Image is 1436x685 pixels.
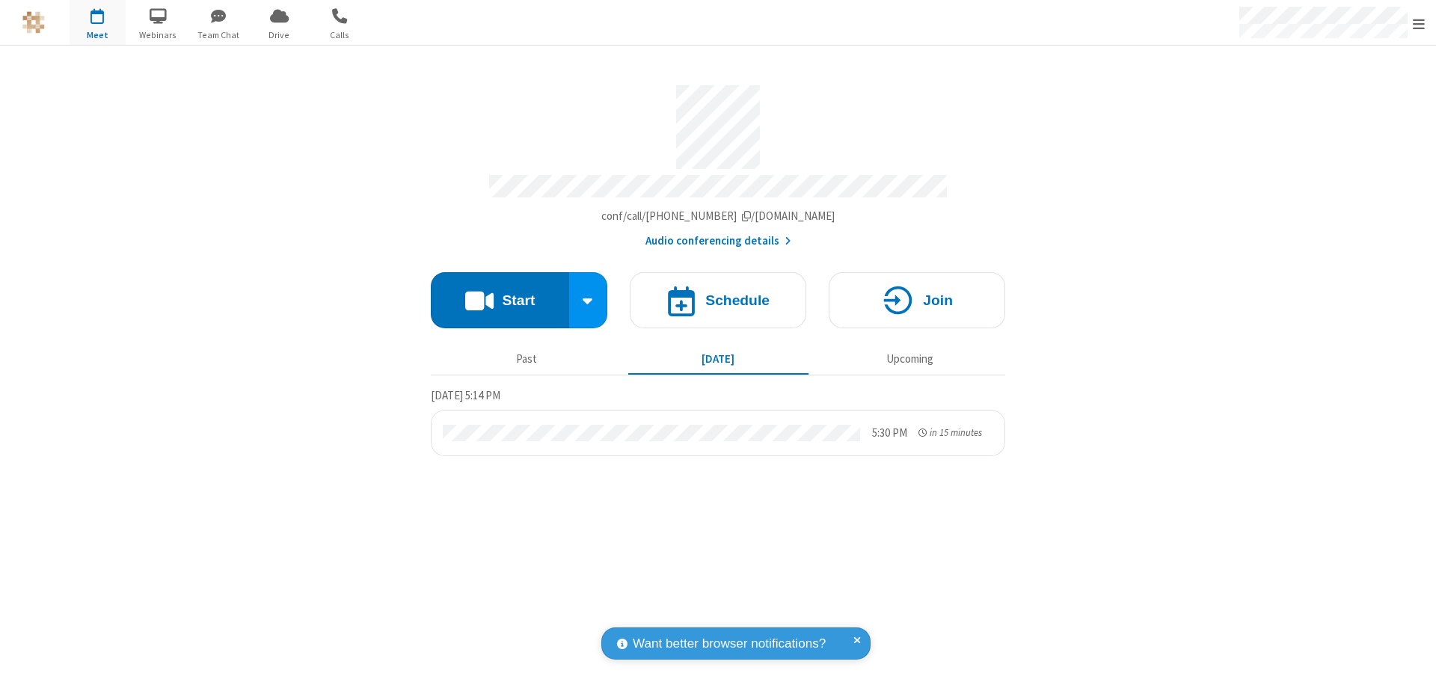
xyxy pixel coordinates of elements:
div: 5:30 PM [872,425,907,442]
span: Meet [70,28,126,42]
span: in 15 minutes [930,426,982,439]
button: Start [431,272,569,328]
span: Drive [251,28,307,42]
button: Audio conferencing details [645,233,791,250]
span: Calls [312,28,368,42]
button: [DATE] [628,345,808,373]
h4: Schedule [705,293,770,307]
button: Join [829,272,1005,328]
span: Team Chat [191,28,247,42]
button: Upcoming [820,345,1000,373]
button: Past [437,345,617,373]
div: Start conference options [569,272,608,328]
h4: Join [923,293,953,307]
span: Want better browser notifications? [633,634,826,654]
span: Webinars [130,28,186,42]
h4: Start [502,293,535,307]
button: Schedule [630,272,806,328]
img: QA Selenium DO NOT DELETE OR CHANGE [22,11,45,34]
span: [DATE] 5:14 PM [431,388,500,402]
section: Account details [431,74,1005,250]
span: Copy my meeting room link [601,209,835,223]
section: Today's Meetings [431,387,1005,456]
button: Copy my meeting room linkCopy my meeting room link [601,208,835,225]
